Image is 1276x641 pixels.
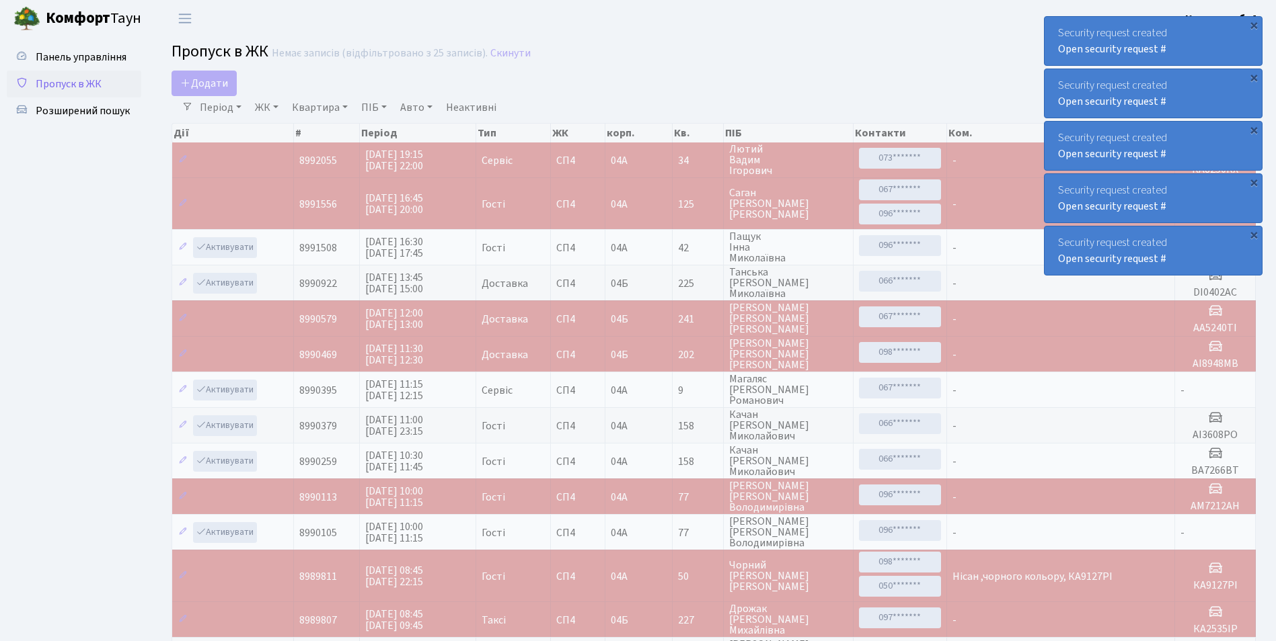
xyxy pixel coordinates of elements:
a: Open security request # [1058,251,1166,266]
span: - [1180,383,1185,398]
span: 77 [678,492,718,503]
span: СП4 [556,456,599,467]
b: Комфорт [46,7,110,29]
span: Качан [PERSON_NAME] Миколайович [729,409,848,441]
b: Консьєрж б. 4. [1185,11,1260,26]
span: 158 [678,456,718,467]
div: × [1247,228,1261,241]
div: × [1247,18,1261,32]
span: Гості [482,421,505,431]
span: 241 [678,314,718,325]
a: Розширений пошук [7,97,141,124]
th: Контакти [854,124,947,142]
span: - [952,490,956,505]
span: [DATE] 13:45 [DATE] 15:00 [365,270,423,296]
span: Сервіс [482,385,513,396]
span: 8989807 [299,613,337,628]
a: ПІБ [356,96,392,119]
h5: ВА7266ВТ [1180,464,1250,477]
span: Танська [PERSON_NAME] Миколаївна [729,267,848,299]
span: Саган [PERSON_NAME] [PERSON_NAME] [729,187,848,220]
th: ЖК [551,124,605,142]
span: Розширений пошук [36,103,130,118]
span: 8990579 [299,312,337,327]
span: 04А [611,241,628,255]
span: 04А [611,419,628,433]
th: Кв. [673,124,724,142]
a: Панель управління [7,44,141,71]
a: Активувати [193,522,257,543]
th: # [294,124,360,142]
span: 158 [678,421,718,431]
span: 202 [678,349,718,360]
span: 8990113 [299,490,337,505]
a: Активувати [193,415,257,436]
span: 8990379 [299,419,337,433]
span: 8990469 [299,347,337,362]
a: Квартира [287,96,353,119]
span: - [952,347,956,362]
span: 9 [678,385,718,396]
span: СП4 [556,571,599,582]
th: ПІБ [724,124,854,142]
a: Активувати [193,273,257,294]
span: [DATE] 10:00 [DATE] 11:15 [365,519,423,546]
h5: АА5240ТІ [1180,322,1250,335]
span: СП4 [556,385,599,396]
span: Гості [482,571,505,582]
span: 04А [611,383,628,398]
span: 8990922 [299,276,337,291]
span: 04Б [611,276,628,291]
a: ЖК [250,96,284,119]
span: 04Б [611,312,628,327]
span: Таун [46,7,141,30]
span: Гості [482,492,505,503]
a: Активувати [193,451,257,472]
span: Пропуск в ЖК [172,40,268,63]
span: СП4 [556,278,599,289]
span: Доставка [482,349,528,360]
span: [DATE] 10:00 [DATE] 11:15 [365,484,423,510]
a: Пропуск в ЖК [7,71,141,97]
span: - [952,153,956,168]
span: 125 [678,199,718,210]
span: [PERSON_NAME] [PERSON_NAME] [PERSON_NAME] [729,338,848,370]
span: Пащук Інна Миколаївна [729,231,848,263]
span: СП4 [556,349,599,360]
a: Активувати [193,380,257,400]
span: - [1180,525,1185,540]
span: 04А [611,569,628,584]
a: Консьєрж б. 4. [1185,11,1260,27]
a: Скинути [490,47,531,60]
span: 50 [678,571,718,582]
span: 8990105 [299,525,337,540]
span: Таксі [482,615,506,626]
th: корп. [605,124,673,142]
a: Активувати [193,237,257,258]
span: 04А [611,490,628,505]
span: [PERSON_NAME] [PERSON_NAME] [PERSON_NAME] [729,302,848,335]
span: Гості [482,456,505,467]
span: 227 [678,615,718,626]
span: - [952,241,956,255]
a: Додати [172,71,237,96]
span: [DATE] 10:30 [DATE] 11:45 [365,448,423,474]
span: - [952,383,956,398]
span: Доставка [482,278,528,289]
span: [DATE] 16:45 [DATE] 20:00 [365,191,423,217]
a: Неактивні [441,96,502,119]
span: 04Б [611,347,628,362]
span: 8990395 [299,383,337,398]
div: Security request created [1045,17,1262,65]
th: Дії [172,124,294,142]
span: - [952,613,956,628]
span: СП4 [556,243,599,253]
span: Гості [482,527,505,538]
span: Доставка [482,314,528,325]
span: - [952,276,956,291]
span: Дрожак [PERSON_NAME] Михайлівна [729,603,848,636]
span: 04А [611,454,628,469]
span: Качан [PERSON_NAME] Миколайович [729,445,848,477]
th: Період [360,124,476,142]
div: × [1247,71,1261,84]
